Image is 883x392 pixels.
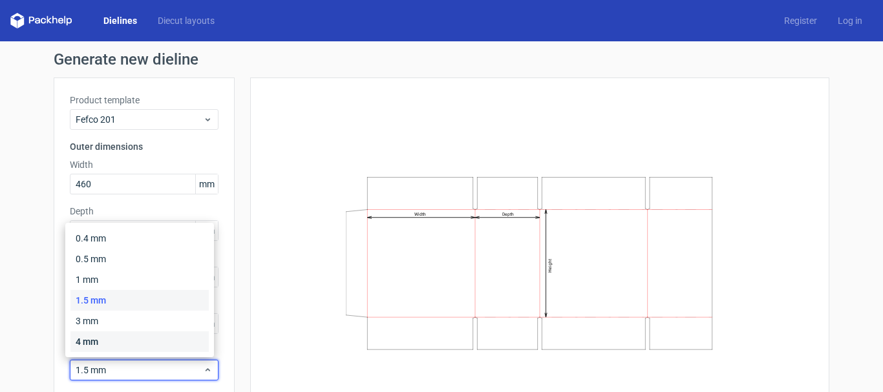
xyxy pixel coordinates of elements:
[195,221,218,240] span: mm
[70,249,209,269] div: 0.5 mm
[70,205,218,218] label: Depth
[70,94,218,107] label: Product template
[774,14,827,27] a: Register
[76,113,203,126] span: Fefco 201
[548,259,553,273] text: Height
[70,311,209,331] div: 3 mm
[93,14,147,27] a: Dielines
[414,212,426,217] text: Width
[54,52,829,67] h1: Generate new dieline
[70,331,209,352] div: 4 mm
[70,290,209,311] div: 1.5 mm
[70,140,218,153] h3: Outer dimensions
[76,364,203,377] span: 1.5 mm
[195,174,218,194] span: mm
[502,212,514,217] text: Depth
[827,14,873,27] a: Log in
[147,14,225,27] a: Diecut layouts
[70,228,209,249] div: 0.4 mm
[70,158,218,171] label: Width
[70,269,209,290] div: 1 mm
